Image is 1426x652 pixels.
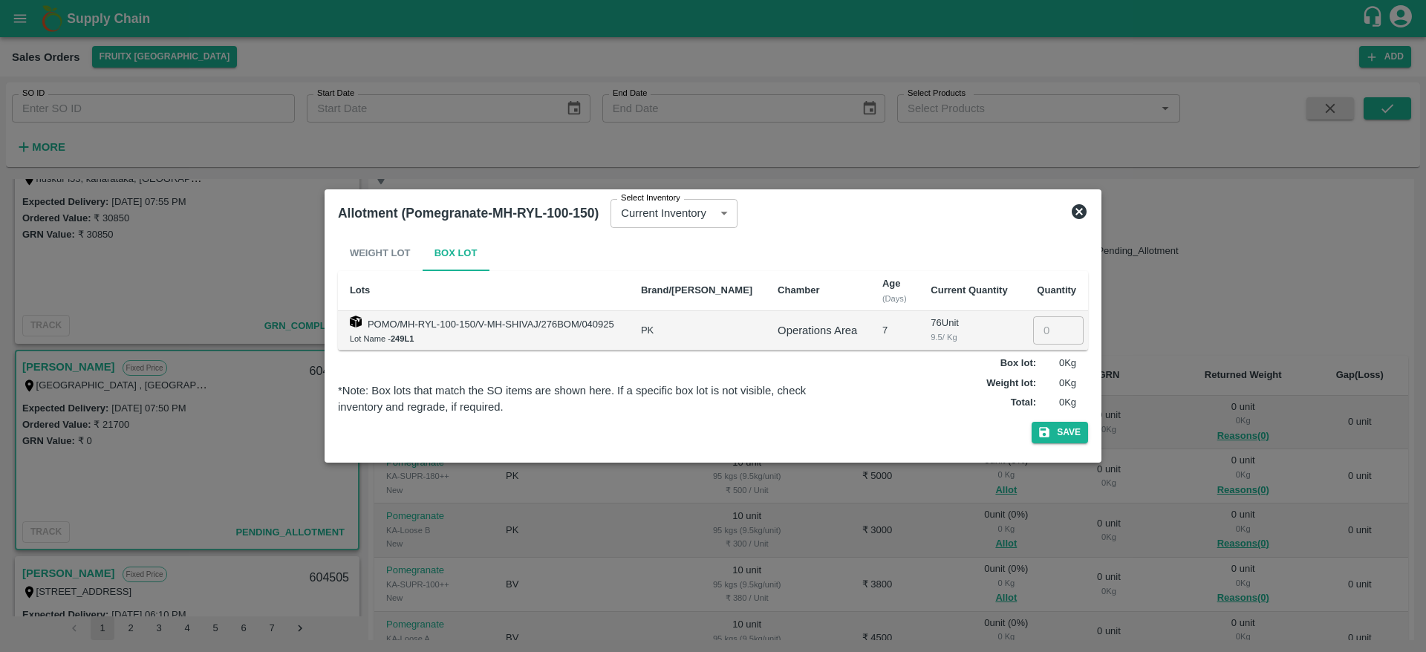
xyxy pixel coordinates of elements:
p: 0 Kg [1039,376,1076,391]
b: Age [882,278,901,289]
b: 249L1 [391,334,414,343]
b: Lots [350,284,370,296]
td: 76 Unit [919,311,1020,351]
div: Lot Name - [350,332,617,345]
div: (Days) [882,292,907,305]
div: 9.5 / Kg [931,330,1009,344]
label: Total : [1011,396,1036,410]
label: Box lot : [1000,356,1036,371]
label: Weight lot : [986,376,1036,391]
p: 0 Kg [1039,396,1076,410]
button: Save [1032,422,1088,443]
b: Current Quantity [931,284,1007,296]
img: box [350,316,362,327]
p: Current Inventory [621,205,706,221]
div: Operations Area [778,322,859,339]
td: PK [629,311,766,351]
input: 0 [1033,316,1084,345]
b: Brand/[PERSON_NAME] [641,284,752,296]
td: 7 [870,311,919,351]
b: Allotment (Pomegranate-MH-RYL-100-150) [338,206,599,221]
p: 0 Kg [1039,356,1076,371]
b: Quantity [1037,284,1076,296]
label: Select Inventory [621,192,680,204]
button: Box Lot [423,235,489,271]
div: *Note: Box lots that match the SO items are shown here. If a specific box lot is not visible, che... [338,382,838,416]
td: POMO/MH-RYL-100-150/V-MH-SHIVAJ/276BOM/040925 [338,311,629,351]
b: Chamber [778,284,819,296]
